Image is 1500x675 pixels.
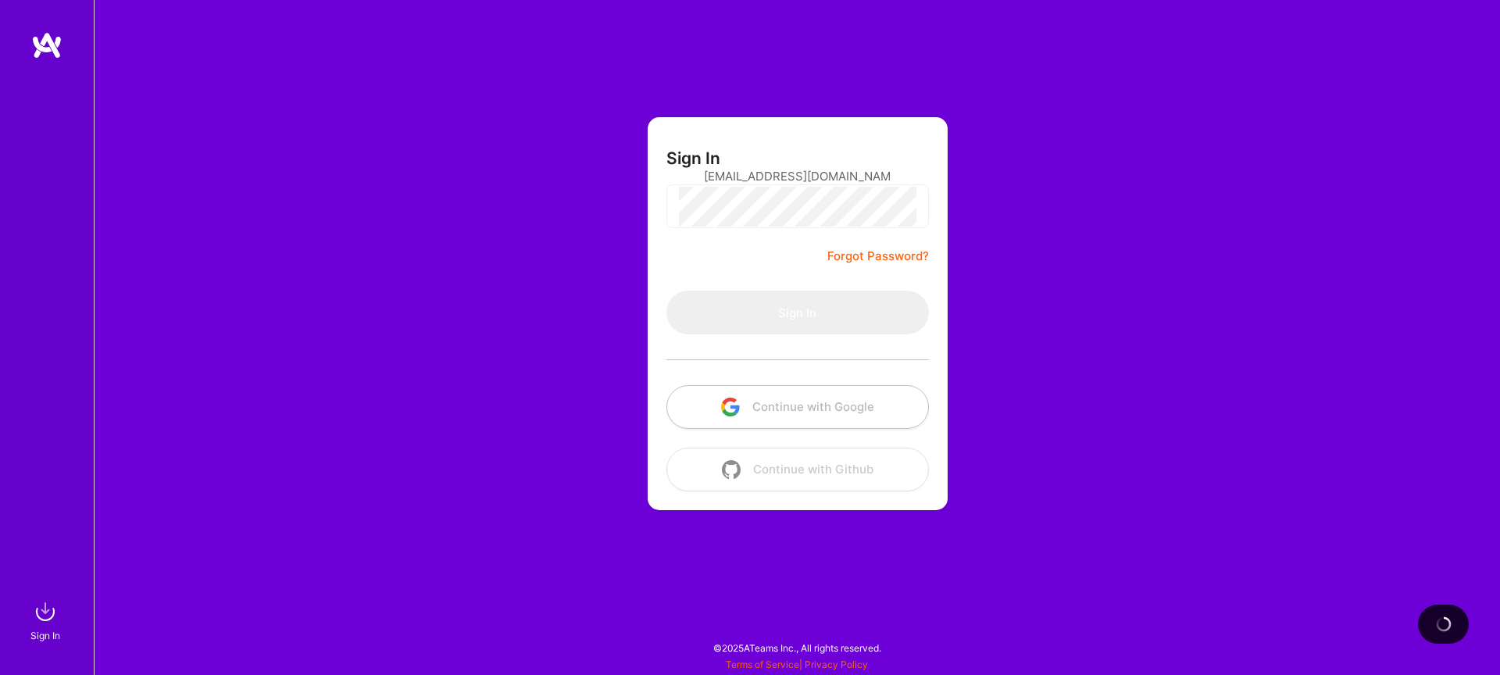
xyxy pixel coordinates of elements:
[726,659,868,670] span: |
[666,148,720,168] h3: Sign In
[704,156,891,196] input: Email...
[726,659,799,670] a: Terms of Service
[30,596,61,627] img: sign in
[805,659,868,670] a: Privacy Policy
[666,385,929,429] button: Continue with Google
[1434,615,1453,634] img: loading
[94,628,1500,667] div: © 2025 ATeams Inc., All rights reserved.
[666,448,929,491] button: Continue with Github
[721,398,740,416] img: icon
[30,627,60,644] div: Sign In
[33,596,61,644] a: sign inSign In
[827,247,929,266] a: Forgot Password?
[31,31,62,59] img: logo
[666,291,929,334] button: Sign In
[722,460,741,479] img: icon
